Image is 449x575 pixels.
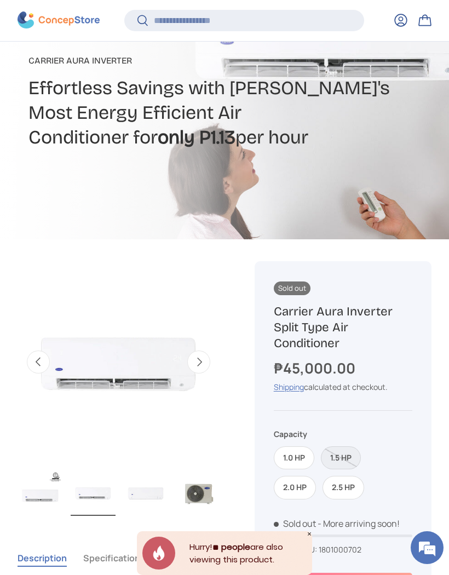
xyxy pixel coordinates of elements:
[176,470,221,516] img: Carrier Aura Inverter Split Type Air Conditioner
[274,517,316,530] span: Sold out
[318,517,400,530] p: - More arriving soon!
[274,381,412,393] div: calculated at checkout.
[123,470,168,516] img: Carrier Aura Inverter Split Type Air Conditioner
[18,470,63,516] img: Carrier Aura Inverter Split Type Air Conditioner
[298,544,361,555] span: |
[18,12,100,29] img: ConcepStore
[274,281,310,295] span: Sold out
[274,382,304,392] a: Shipping
[71,470,116,516] img: Carrier Aura Inverter Split Type Air Conditioner
[18,261,220,520] media-gallery: Gallery Viewer
[158,126,235,148] strong: only P1.13
[83,545,145,571] button: Specifications
[319,544,361,555] span: 1801000702
[307,531,312,537] div: Close
[274,358,358,378] strong: ₱45,000.00
[28,76,421,150] h2: Effortless Savings with [PERSON_NAME]'s Most Energy Efficient Air Conditioner for per hour
[321,446,361,470] label: Sold out
[28,54,421,67] p: CARRIER AURA INVERTER
[274,428,307,440] legend: Capacity
[274,303,412,351] h1: Carrier Aura Inverter Split Type Air Conditioner
[18,545,67,571] button: Description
